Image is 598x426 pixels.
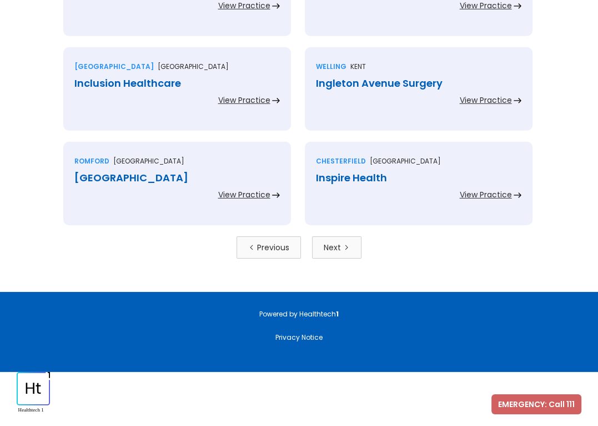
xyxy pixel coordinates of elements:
[218,95,270,106] div: View Practice
[74,78,280,89] div: Inclusion Healthcare
[63,47,291,142] a: [GEOGRAPHIC_DATA][GEOGRAPHIC_DATA]Inclusion HealthcareView Practice
[74,172,280,184] div: [GEOGRAPHIC_DATA]
[63,142,291,236] a: Romford[GEOGRAPHIC_DATA][GEOGRAPHIC_DATA]View Practice
[312,236,361,259] a: Next Page
[350,61,366,72] p: Kent
[498,399,575,410] span: EMERGENCY: Call 111
[218,189,270,200] div: View Practice
[370,156,441,167] p: [GEOGRAPHIC_DATA]
[158,61,229,72] p: [GEOGRAPHIC_DATA]
[305,142,532,236] a: Chesterfield[GEOGRAPHIC_DATA]Inspire HealthView Practice
[237,236,301,259] a: Previous Page
[74,156,109,167] div: Romford
[316,78,521,89] div: Ingleton Avenue Surgery
[305,47,532,142] a: WellingKentIngleton Avenue SurgeryView Practice
[316,172,521,184] div: Inspire Health
[113,156,184,167] p: [GEOGRAPHIC_DATA]
[316,61,346,72] div: Welling
[324,242,341,253] div: Next
[74,61,154,72] div: [GEOGRAPHIC_DATA]
[336,309,339,319] strong: 1
[460,189,512,200] div: View Practice
[257,242,289,253] div: Previous
[460,95,512,106] div: View Practice
[63,236,535,259] div: List
[491,394,581,414] a: EMERGENCY: Call 111
[316,156,366,167] div: Chesterfield
[275,333,323,342] a: Privacy Notice
[259,309,339,319] a: Powered by Healthtech1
